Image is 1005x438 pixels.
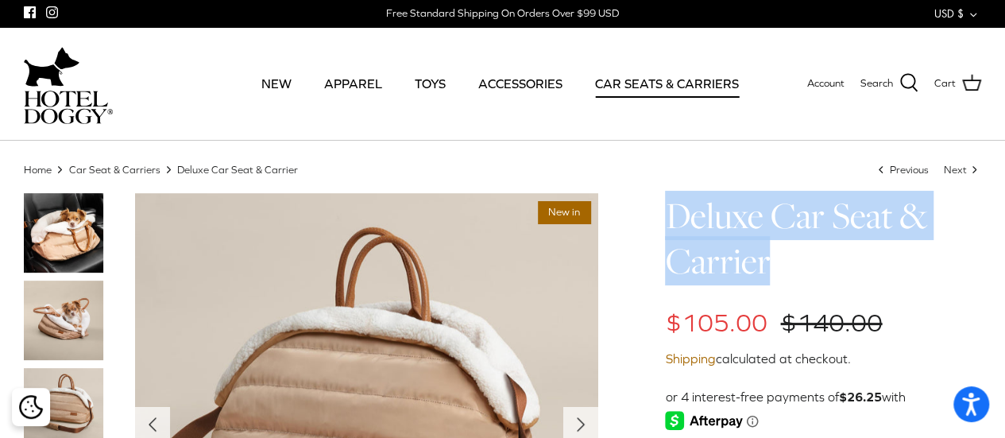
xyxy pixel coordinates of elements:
[807,77,845,89] span: Account
[19,395,43,419] img: Cookie policy
[12,388,50,426] div: Cookie policy
[386,2,619,25] a: Free Standard Shipping On Orders Over $99 USD
[780,308,882,337] span: $140.00
[665,308,767,337] span: $105.00
[934,76,956,92] span: Cart
[665,351,715,366] a: Shipping
[46,6,58,18] a: Instagram
[24,6,36,18] a: Facebook
[24,162,981,177] nav: Breadcrumbs
[890,163,929,175] span: Previous
[665,349,981,370] div: calculated at checkout.
[943,163,981,175] a: Next
[236,56,764,110] div: Primary navigation
[24,91,113,124] img: hoteldoggycom
[177,163,298,175] a: Deluxe Car Seat & Carrier
[24,43,79,91] img: dog-icon.svg
[538,201,590,224] span: New in
[860,76,893,92] span: Search
[24,163,52,175] a: Home
[69,163,160,175] a: Car Seat & Carriers
[247,56,306,110] a: NEW
[807,76,845,92] a: Account
[400,56,460,110] a: TOYS
[386,6,619,21] div: Free Standard Shipping On Orders Over $99 USD
[310,56,396,110] a: APPAREL
[934,73,981,94] a: Cart
[581,56,753,110] a: CAR SEATS & CARRIERS
[464,56,577,110] a: ACCESSORIES
[17,393,44,421] button: Cookie policy
[24,43,113,124] a: hoteldoggycom
[875,163,931,175] a: Previous
[943,163,966,175] span: Next
[665,193,981,285] h1: Deluxe Car Seat & Carrier
[860,73,918,94] a: Search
